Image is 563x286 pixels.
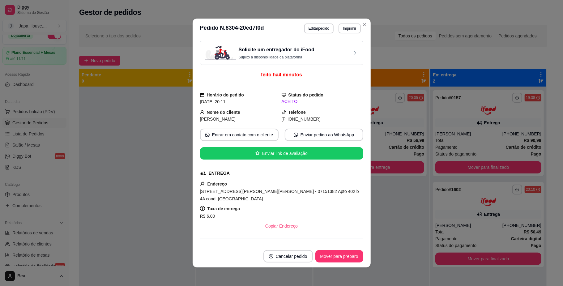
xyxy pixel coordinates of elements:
span: user [200,110,204,114]
img: delivery-image [205,46,236,60]
button: Editarpedido [304,23,334,33]
strong: Horário do pedido [207,92,244,97]
span: [DATE] 20:11 [200,99,226,104]
button: Copiar Endereço [260,220,303,232]
span: feito há 4 minutos [261,72,302,77]
span: whats-app [205,133,210,137]
strong: Endereço [207,181,227,186]
strong: Status do pedido [288,92,324,97]
strong: Telefone [288,110,306,115]
span: [STREET_ADDRESS][PERSON_NAME][PERSON_NAME] - 07151382 Apto 402 b 4A cond. [GEOGRAPHIC_DATA] [200,189,359,201]
p: Sujeito a disponibilidade da plataforma [239,55,314,60]
button: whats-appEnviar pedido ao WhatsApp [285,129,363,141]
span: [PHONE_NUMBER] [282,117,321,122]
strong: Taxa de entrega [207,206,240,211]
span: calendar [200,93,204,97]
button: starEnviar link de avaliação [200,147,363,160]
button: Close [360,20,369,30]
span: phone [282,110,286,114]
button: whats-appEntrar em contato com o cliente [200,129,279,141]
span: close-circle [269,254,273,258]
div: ENTREGA [209,170,230,177]
strong: Nome do cliente [207,110,240,115]
span: pushpin [200,181,205,186]
button: close-circleCancelar pedido [263,250,313,263]
span: dollar [200,206,205,211]
h3: Solicite um entregador do iFood [239,46,314,53]
span: [PERSON_NAME] [200,117,236,122]
h3: Pedido N. 8304-20ed7f0d [200,23,264,33]
button: Imprimir [339,23,360,33]
button: Mover para preparo [315,250,363,263]
span: whats-app [294,133,298,137]
div: ACEITO [282,98,363,105]
span: star [255,151,260,156]
span: desktop [282,93,286,97]
span: R$ 6,00 [200,214,215,219]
